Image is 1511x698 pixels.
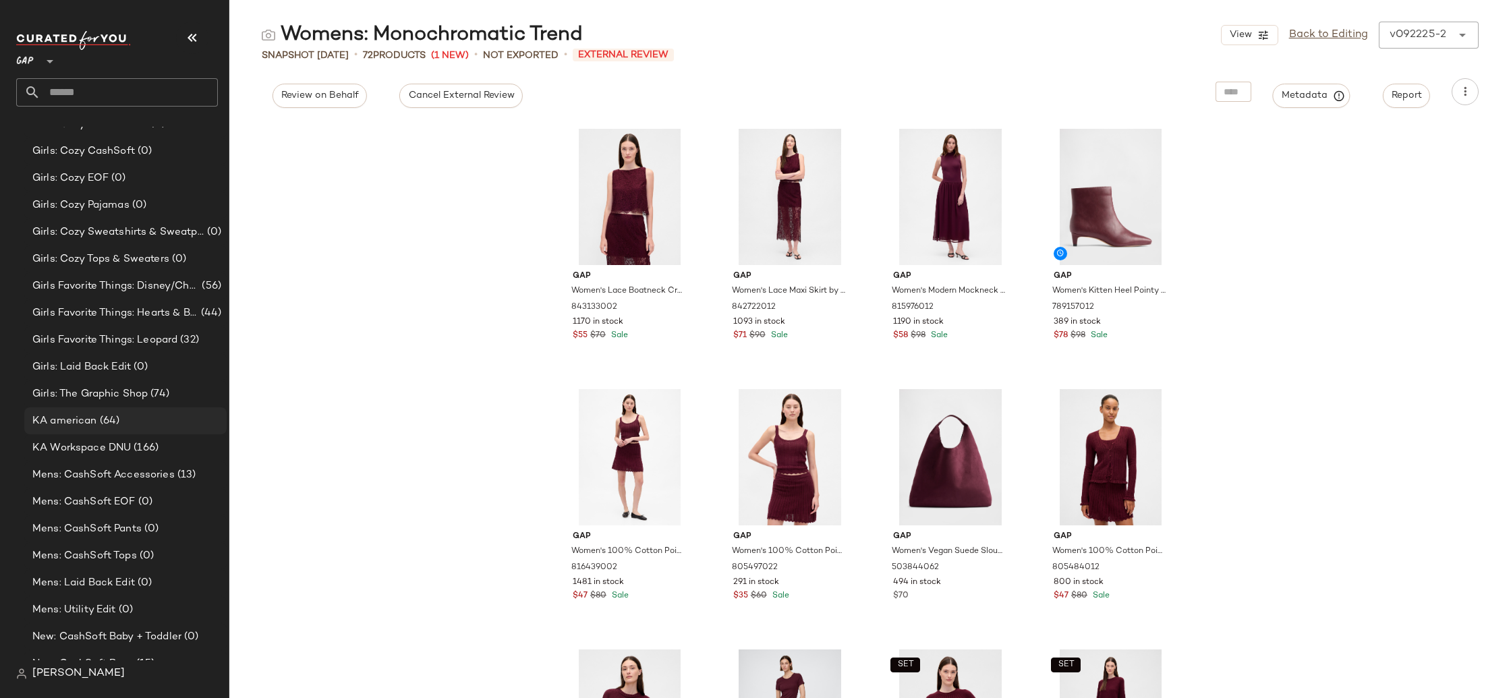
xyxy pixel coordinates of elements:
span: $70 [590,330,606,342]
img: cn60427479.jpg [1043,129,1178,265]
span: Sale [768,331,788,340]
span: 843133002 [571,301,617,314]
span: (0) [169,252,186,267]
span: Not Exported [483,49,559,63]
span: $98 [1071,330,1085,342]
span: 805484012 [1052,562,1100,574]
span: New: CashSoft Baby + Toddler [32,629,181,645]
span: $47 [1054,590,1068,602]
span: Girls: Cozy Tops & Sweaters [32,252,169,267]
span: Sale [1088,331,1108,340]
span: • [564,47,567,63]
span: Sale [608,331,628,340]
span: $55 [573,330,588,342]
span: (0) [137,548,154,564]
span: Women's Modern Mockneck Mixed Media Maxi Dress by Gap Tuscan Red Petite Size S [892,285,1006,297]
span: Sale [1090,591,1110,600]
span: KA Workspace DNU [32,440,131,456]
span: 789157012 [1052,301,1094,314]
img: cfy_white_logo.C9jOOHJF.svg [16,31,131,50]
span: Mens: CashSoft EOF [32,494,136,510]
span: Metadata [1281,90,1342,102]
img: cn60477498.jpg [722,129,858,265]
img: svg%3e [16,668,27,679]
span: Women's Vegan Suede Slouchy Tote Bag by Gap Purple Burgundy One Size [892,546,1006,558]
span: Snapshot [DATE] [262,49,349,63]
span: New: CashSoft Boys [32,656,134,672]
span: 291 in stock [733,577,779,589]
span: 842722012 [732,301,776,314]
button: SET [890,658,920,672]
span: 805497022 [732,562,778,574]
img: cn59808377.jpg [562,389,697,525]
span: External Review [573,49,674,61]
span: Girls: Cozy CashSoft [32,144,135,159]
span: $80 [590,590,606,602]
span: Gap [1054,270,1168,283]
span: (13) [175,467,196,483]
span: Women's Lace Maxi Skirt by Gap Tuscan Red Size XL [732,285,846,297]
span: (166) [131,440,159,456]
span: SET [897,660,914,670]
span: 72 [363,51,373,61]
span: Girls: Cozy Sweatshirts & Sweatpants [32,225,204,240]
span: [PERSON_NAME] [32,666,125,682]
span: Gap [893,270,1007,283]
span: (0) [109,171,125,186]
span: (56) [199,279,221,294]
span: (0) [136,494,152,510]
span: 1093 in stock [733,316,785,328]
span: Review on Behalf [281,90,359,101]
span: Gap [573,270,687,283]
span: 1170 in stock [573,316,623,328]
span: Girls: Cozy EOF [32,171,109,186]
span: GAP [16,46,34,70]
img: cn60517941.jpg [562,129,697,265]
span: Women's 100% Cotton Pointelle Tank Top by Gap Tuscan Red Size XL [732,546,846,558]
span: • [474,47,478,63]
span: Girls: Cozy Pajamas [32,198,130,213]
span: Women's 100% Cotton Pointelle Mini Skirt by Gap Tuscan Red Size XS [571,546,685,558]
span: (0) [116,602,133,618]
span: (0) [131,359,148,375]
span: (64) [97,413,120,429]
span: Gap [573,531,687,543]
span: Girls: The Graphic Shop [32,386,148,402]
button: Metadata [1273,84,1350,108]
span: 389 in stock [1054,316,1101,328]
span: $71 [733,330,747,342]
span: Report [1391,90,1422,101]
span: SET [1057,660,1074,670]
span: Women's Kitten Heel Pointy Boots by Gap Purple Burgundy Size 8 [1052,285,1166,297]
span: $60 [751,590,767,602]
span: Mens: Laid Back Edit [32,575,135,591]
button: View [1221,25,1278,45]
span: $90 [749,330,766,342]
span: Gap [733,531,847,543]
span: 1481 in stock [573,577,624,589]
span: Mens: Utility Edit [32,602,116,618]
span: $58 [893,330,908,342]
span: 494 in stock [893,577,941,589]
span: (1 New) [431,49,469,63]
span: Mens: CashSoft Tops [32,548,137,564]
span: (0) [135,575,152,591]
span: Girls Favorite Things: Disney/Characters [32,279,199,294]
img: cn59808290.jpg [722,389,858,525]
span: 800 in stock [1054,577,1104,589]
span: Mens: CashSoft Accessories [32,467,175,483]
button: Cancel External Review [399,84,522,108]
span: (0) [142,521,159,537]
span: Girls Favorite Things: Leopard [32,332,177,348]
span: Women's 100% Cotton Pointelle Cardigan by Gap Tuscan Red Size S [1052,546,1166,558]
span: Sale [609,591,629,600]
span: Women's Lace Boatneck Crop Shell Top by Gap Tuscan Red Size M [571,285,685,297]
span: $78 [1054,330,1068,342]
img: cn60329675.jpg [1043,389,1178,525]
span: (0) [135,144,152,159]
span: (15) [134,656,155,672]
span: $70 [893,590,909,602]
span: Gap [893,531,1007,543]
span: View [1228,30,1251,40]
span: KA american [32,413,97,429]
